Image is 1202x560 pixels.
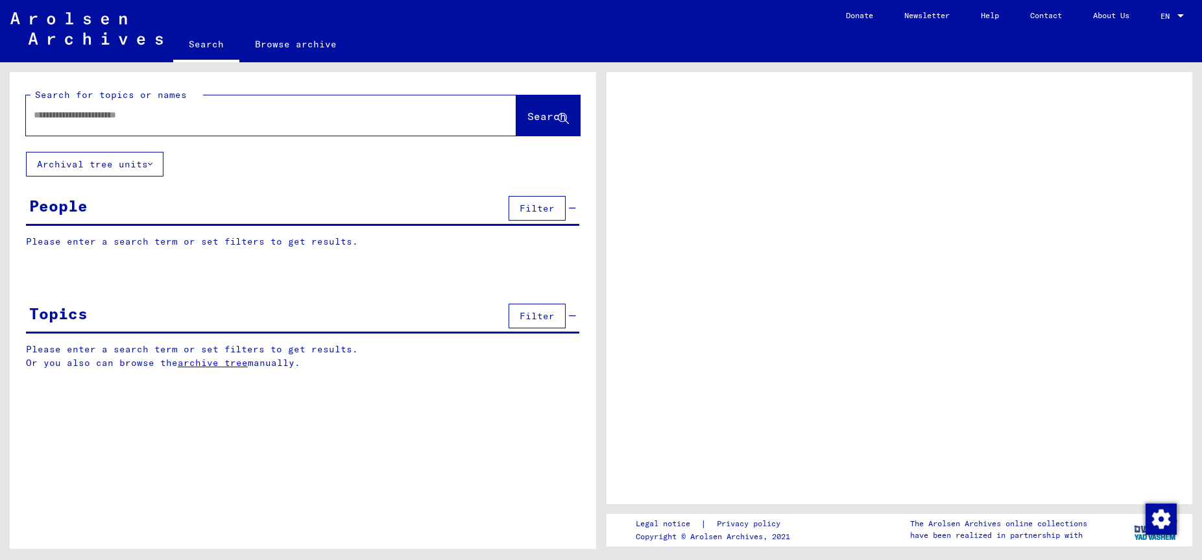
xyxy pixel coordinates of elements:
span: Search [527,110,566,123]
button: Filter [509,196,566,221]
a: archive tree [178,357,248,369]
a: Search [173,29,239,62]
mat-label: Search for topics or names [35,89,187,101]
img: Arolsen_neg.svg [10,12,163,45]
p: The Arolsen Archives online collections [910,518,1087,530]
img: Change consent [1146,504,1177,535]
p: Please enter a search term or set filters to get results. Or you also can browse the manually. [26,343,580,370]
span: Filter [520,310,555,322]
p: Please enter a search term or set filters to get results. [26,235,579,249]
span: Filter [520,202,555,214]
p: Copyright © Arolsen Archives, 2021 [636,531,796,542]
p: have been realized in partnership with [910,530,1087,541]
div: Topics [29,302,88,325]
div: People [29,194,88,217]
button: Search [516,95,580,136]
span: EN [1160,12,1175,21]
button: Archival tree units [26,152,163,177]
button: Filter [509,304,566,328]
div: | [636,517,796,531]
a: Legal notice [636,517,701,531]
a: Privacy policy [706,517,796,531]
a: Browse archive [239,29,352,60]
img: yv_logo.png [1131,513,1180,546]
